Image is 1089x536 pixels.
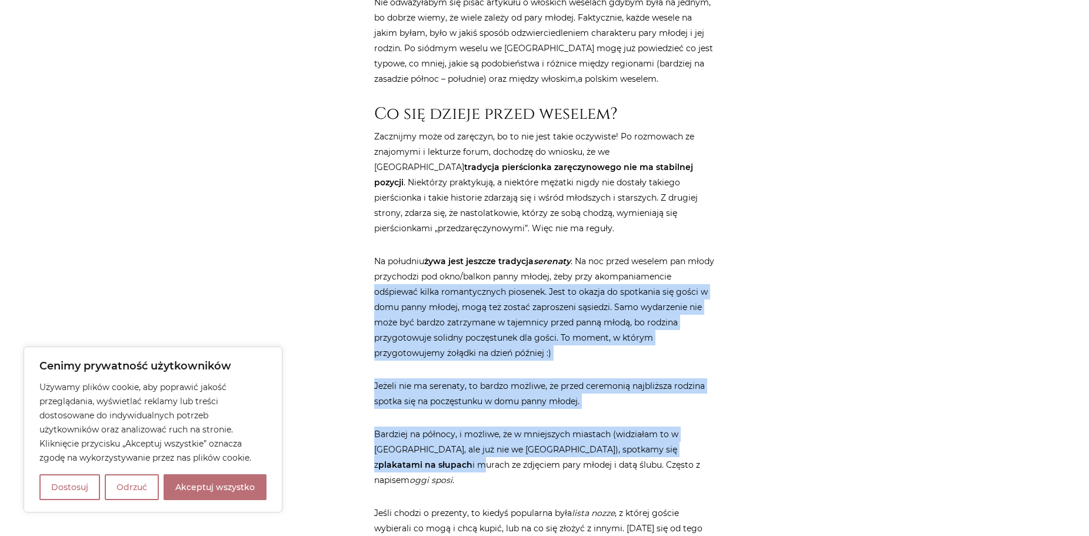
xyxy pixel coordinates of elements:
p: Używamy plików cookie, aby poprawić jakość przeglądania, wyświetlać reklamy lub treści dostosowan... [39,380,267,465]
strong: tradycja pierścionka zaręczynowego nie ma stabilnej pozycji [374,162,693,188]
button: Akceptuj wszystko [164,474,267,500]
p: Cenimy prywatność użytkowników [39,359,267,373]
strong: żywa jest jeszcze tradycja [424,256,571,267]
p: Jeżeli nie ma serenaty, to bardzo możliwe, że przed ceremonią najbliższa rodzina spotka się na po... [374,378,715,409]
strong: plakatami na słupach [378,460,472,470]
em: lista nozze [572,508,615,518]
button: Dostosuj [39,474,100,500]
h2: Co się dzieje przed weselem? [374,104,715,124]
em: oggi sposi [409,475,452,485]
button: Odrzuć [105,474,159,500]
p: Zacznijmy może od zaręczyn, bo to nie jest takie oczywiste! Po rozmowach ze znajomymi i lekturze ... [374,129,715,236]
p: Na południu . Na noc przed weselem pan młody przychodzi pod okno/balkon panny młodej, żeby przy a... [374,254,715,361]
p: Bardziej na północy, i możliwe, że w mniejszych miastach (widziałam to w [GEOGRAPHIC_DATA], ale j... [374,427,715,488]
em: serenaty [534,256,571,267]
